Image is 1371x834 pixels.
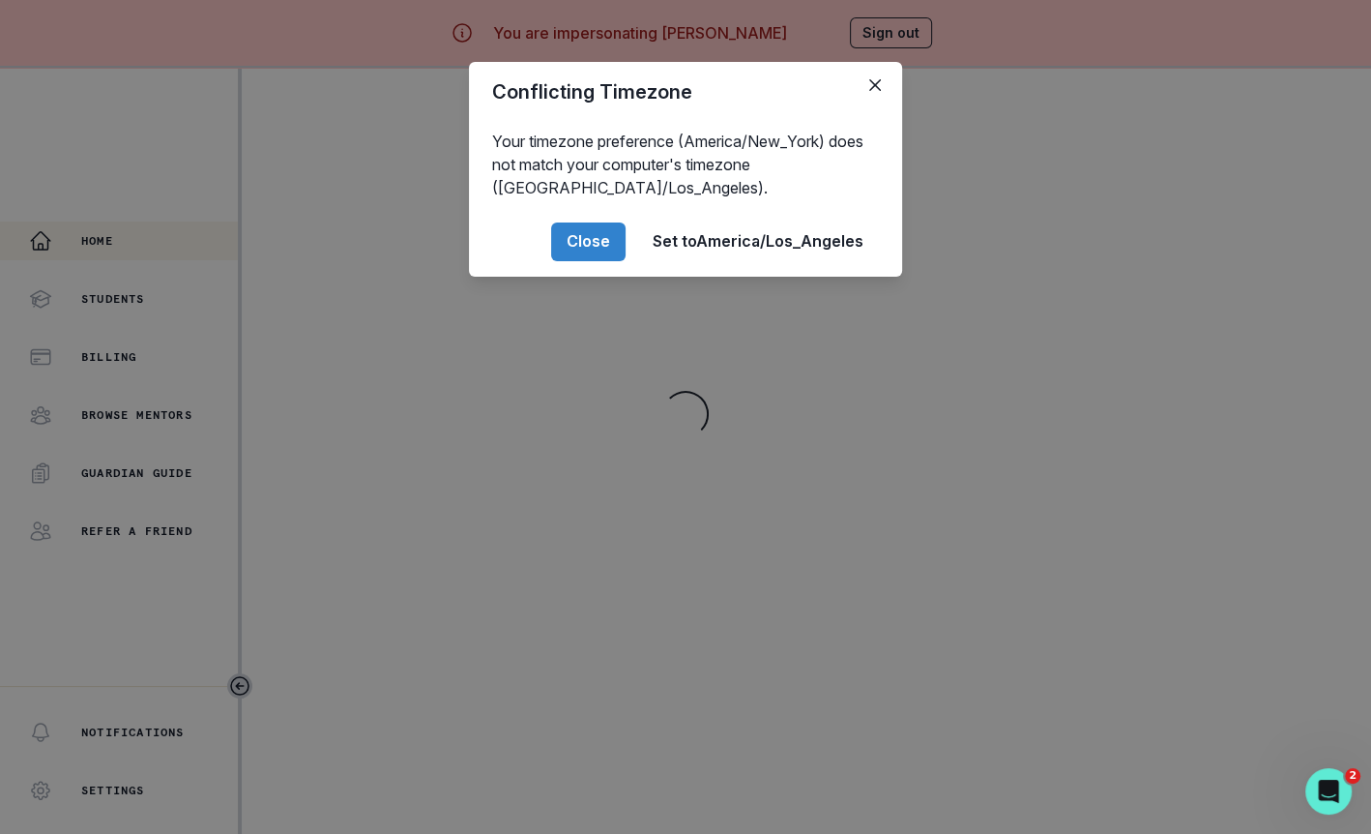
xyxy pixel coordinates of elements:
button: Set toAmerica/Los_Angeles [637,223,879,261]
div: Your timezone preference (America/New_York) does not match your computer's timezone ([GEOGRAPHIC_... [469,122,902,207]
iframe: Intercom live chat [1305,768,1352,815]
header: Conflicting Timezone [469,62,902,122]
span: 2 [1345,768,1360,784]
button: Close [860,70,890,101]
button: Close [551,223,626,261]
